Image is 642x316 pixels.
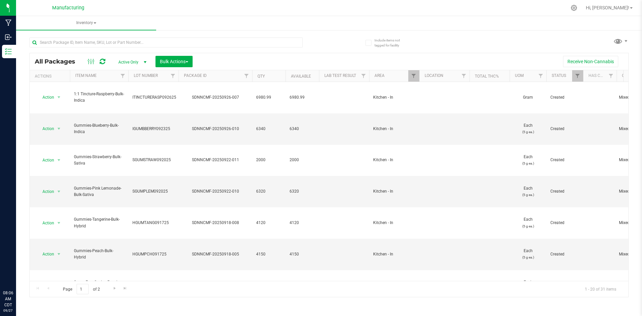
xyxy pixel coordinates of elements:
span: Each [514,122,542,135]
span: Gummies-Pink Lemonade-Bulk-Sativa [74,185,124,198]
span: select [55,124,63,133]
a: Lab Test Result [324,73,356,78]
span: Action [36,93,55,102]
a: Inventory [16,16,156,30]
inline-svg: Manufacturing [5,19,12,26]
a: Status [552,73,566,78]
a: Available [291,74,311,79]
a: Filter [241,70,252,82]
span: Kitchen - In [373,188,415,195]
a: Filter [408,70,419,82]
span: Kitchen - In [373,126,415,132]
span: Created [550,126,579,132]
span: Page of 2 [57,284,105,294]
span: HGUMPCH091725 [132,251,175,257]
span: Bulk Actions [160,59,188,64]
span: select [55,249,63,259]
a: Filter [606,70,617,82]
span: 6340 [256,126,282,132]
span: IGUMBBERRY092325 [132,126,175,132]
a: Go to the next page [110,284,119,293]
span: Manufacturing [52,5,84,11]
span: Each [514,248,542,260]
a: Filter [358,70,369,82]
span: Each [514,154,542,167]
span: Action [36,218,55,228]
span: select [55,93,63,102]
input: Search Package ID, Item Name, SKU, Lot or Part Number... [29,37,303,47]
span: 6980.99 [290,94,315,101]
span: Created [550,251,579,257]
a: Location [425,73,443,78]
a: Filter [572,70,583,82]
span: Action [36,187,55,196]
span: Action [36,249,55,259]
span: 6320 [290,188,315,195]
div: SDNNCMF-20250922-011 [178,157,253,163]
span: Created [550,188,579,195]
span: Sugar Free Sucker-Peach Mango-Bulk-Hybrid [74,279,124,292]
span: 6980.99 [256,94,282,101]
th: Has COA [583,70,617,82]
div: SDNNCMF-20250918-008 [178,220,253,226]
span: 4120 [256,220,282,226]
span: SGUMSTRAW092025 [132,157,175,163]
span: Created [550,94,579,101]
span: Kitchen - In [373,251,415,257]
span: select [55,155,63,165]
span: All Packages [35,58,82,65]
a: Filter [168,70,179,82]
div: Manage settings [570,5,578,11]
p: (5 g ea.) [514,192,542,198]
span: Action [36,155,55,165]
div: SDNNCMF-20250926-010 [178,126,253,132]
span: 4120 [290,220,315,226]
div: Actions [35,74,67,79]
inline-svg: Inbound [5,34,12,40]
span: 2000 [256,157,282,163]
button: Bulk Actions [155,56,193,67]
a: Area [374,73,385,78]
span: Kitchen - In [373,94,415,101]
div: SDNNCMF-20250922-010 [178,188,253,195]
p: (5 g ea.) [514,223,542,229]
span: select [55,218,63,228]
div: SDNNCMF-20250918-005 [178,251,253,257]
span: 6340 [290,126,315,132]
a: Filter [458,70,469,82]
a: Filter [117,70,128,82]
span: Each [514,185,542,198]
a: Go to the last page [120,284,130,293]
a: Total THC% [475,74,499,79]
p: (5 g ea.) [514,160,542,167]
span: Action [36,124,55,133]
span: HGUMTANG091725 [132,220,175,226]
input: 1 [77,284,89,294]
iframe: Resource center unread badge [20,261,28,270]
p: (5 g ea.) [514,129,542,135]
span: Gummies-Strawberry-Bulk-Sativa [74,154,124,167]
span: Each [514,216,542,229]
span: Each [514,279,542,292]
span: Kitchen - In [373,157,415,163]
span: Created [550,157,579,163]
span: 1:1 Tincture-Raspberry-Bulk-Indica [74,91,124,104]
span: 1 - 20 of 31 items [579,284,622,294]
span: Include items not tagged for facility [374,38,408,48]
inline-svg: Inventory [5,48,12,55]
span: SGUMPLEM092025 [132,188,175,195]
span: Gummies-Blueberry-Bulk-Indica [74,122,124,135]
span: 2000 [290,157,315,163]
span: Gummies-Tangerine-Bulk-Hybrid [74,216,124,229]
p: (5 g ea.) [514,254,542,260]
span: Hi, [PERSON_NAME]! [586,5,629,10]
a: Qty [257,74,265,79]
span: 4150 [256,251,282,257]
span: ITINCTURERASP092625 [132,94,176,101]
a: Filter [535,70,546,82]
span: Created [550,220,579,226]
span: 4150 [290,251,315,257]
span: Kitchen - In [373,220,415,226]
span: select [55,187,63,196]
